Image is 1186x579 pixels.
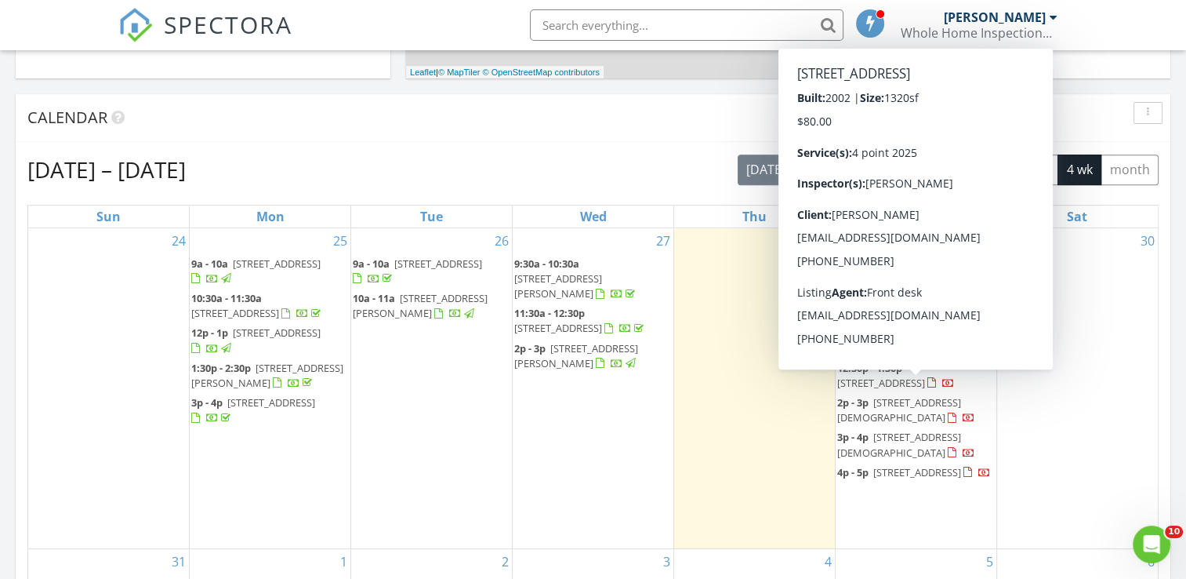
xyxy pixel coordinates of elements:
span: 8:30a - 9:30a [837,257,897,271]
span: 9a - 10a [353,257,390,271]
span: 2p - 3p [514,341,546,355]
a: © OpenStreetMap contributors [483,67,600,77]
a: 10:30a - 11:30a [STREET_ADDRESS] [191,289,349,323]
span: [STREET_ADDRESS] [227,395,315,410]
span: 12p - 1p [191,326,228,340]
a: 3p - 4p [STREET_ADDRESS][DEMOGRAPHIC_DATA] [837,430,975,459]
span: [STREET_ADDRESS][DEMOGRAPHIC_DATA] [837,430,961,459]
a: 12:30p - 1:30p [STREET_ADDRESS] [837,359,995,393]
a: Tuesday [417,206,446,228]
button: day [920,155,959,185]
a: 12p - 1p [STREET_ADDRESS] [837,326,967,355]
a: 10:30a - 11:30a [STREET_ADDRESS] [837,291,955,320]
a: 3p - 4p [STREET_ADDRESS] [191,395,315,424]
span: [STREET_ADDRESS] [394,257,482,271]
span: [STREET_ADDRESS] [837,306,925,320]
a: Go to August 31, 2025 [169,549,189,574]
button: 4 wk [1057,155,1101,185]
a: Thursday [739,206,770,228]
span: 10 [1165,526,1183,538]
span: [STREET_ADDRESS][DEMOGRAPHIC_DATA] [837,395,961,424]
span: 10:30a - 11:30a [837,291,908,305]
a: 8:30a - 9:30a [STREET_ADDRESS][PERSON_NAME] [837,255,995,289]
a: 8:30a - 9:30a [STREET_ADDRESS][PERSON_NAME] [837,257,989,286]
a: 4p - 5p [STREET_ADDRESS] [837,464,995,482]
a: 9:30a - 10:30a [STREET_ADDRESS][PERSON_NAME] [514,257,638,300]
span: [STREET_ADDRESS] [879,326,967,340]
span: 1:30p - 2:30p [191,361,251,375]
a: Go to August 29, 2025 [976,228,996,253]
td: Go to August 24, 2025 [28,228,190,549]
button: week [959,155,1006,185]
iframe: Intercom live chat [1133,526,1170,563]
a: 12p - 1p [STREET_ADDRESS] [191,326,321,355]
span: 9a - 10a [191,257,228,271]
span: 3p - 4p [191,395,223,410]
a: 2p - 3p [STREET_ADDRESS][PERSON_NAME] [514,341,638,370]
a: 12p - 1p [STREET_ADDRESS] [837,324,995,358]
a: SPECTORA [118,21,292,54]
span: [STREET_ADDRESS][PERSON_NAME] [514,271,602,300]
span: [STREET_ADDRESS] [233,326,321,340]
a: 4p - 5p [STREET_ADDRESS] [837,465,991,479]
a: 2p - 3p [STREET_ADDRESS][DEMOGRAPHIC_DATA] [837,395,975,424]
a: Go to August 24, 2025 [169,228,189,253]
span: 3p - 4p [837,430,869,444]
td: Go to August 29, 2025 [835,228,996,549]
a: 9a - 10a [STREET_ADDRESS] [191,255,349,289]
a: 1:30p - 2:30p [STREET_ADDRESS][PERSON_NAME] [191,361,343,390]
span: [STREET_ADDRESS] [837,376,925,390]
a: Saturday [1064,206,1090,228]
a: 12p - 1p [STREET_ADDRESS] [191,324,349,358]
a: Leaflet [410,67,436,77]
a: 3p - 4p [STREET_ADDRESS][DEMOGRAPHIC_DATA] [837,428,995,462]
span: [STREET_ADDRESS][PERSON_NAME] [837,257,989,286]
a: 11:30a - 12:30p [STREET_ADDRESS] [514,306,647,335]
span: [STREET_ADDRESS] [233,257,321,271]
span: 4p - 5p [837,465,869,479]
td: Go to August 26, 2025 [351,228,513,549]
a: Friday [905,206,927,228]
a: 10a - 11a [STREET_ADDRESS][PERSON_NAME] [353,289,510,323]
a: 10:30a - 11:30a [STREET_ADDRESS] [191,291,324,320]
td: Go to August 28, 2025 [673,228,835,549]
span: 10:30a - 11:30a [191,291,262,305]
button: month [1101,155,1159,185]
span: 9:30a - 10:30a [514,257,579,271]
span: 12p - 1p [837,326,874,340]
a: 10a - 11a [STREET_ADDRESS][PERSON_NAME] [353,291,488,320]
button: [DATE] [738,155,795,185]
span: [STREET_ADDRESS] [514,321,602,335]
a: 1:30p - 2:30p [STREET_ADDRESS][PERSON_NAME] [191,359,349,393]
a: 12:30p - 1:30p [STREET_ADDRESS] [837,361,955,390]
a: Go to September 4, 2025 [821,549,835,574]
a: 2p - 3p [STREET_ADDRESS][DEMOGRAPHIC_DATA] [837,394,995,428]
div: [PERSON_NAME] [944,9,1046,25]
a: Go to September 1, 2025 [337,549,350,574]
a: Go to August 30, 2025 [1137,228,1158,253]
span: [STREET_ADDRESS][PERSON_NAME] [353,291,488,320]
h2: [DATE] – [DATE] [27,154,186,185]
a: Monday [253,206,288,228]
span: SPECTORA [164,8,292,41]
span: [STREET_ADDRESS][PERSON_NAME] [514,341,638,370]
a: Go to September 3, 2025 [660,549,673,574]
span: [STREET_ADDRESS] [873,465,961,479]
span: 12:30p - 1:30p [837,361,902,375]
td: Go to August 25, 2025 [190,228,351,549]
a: 10:30a - 11:30a [STREET_ADDRESS] [837,289,995,323]
a: Go to September 5, 2025 [983,549,996,574]
a: 11:30a - 12:30p [STREET_ADDRESS] [514,304,672,338]
span: [STREET_ADDRESS][PERSON_NAME] [191,361,343,390]
button: cal wk [1006,155,1059,185]
span: 11:30a - 12:30p [514,306,585,320]
a: 9a - 10a [STREET_ADDRESS] [353,255,510,289]
span: 10a - 11a [353,291,395,305]
a: 9:30a - 10:30a [STREET_ADDRESS][PERSON_NAME] [514,255,672,304]
a: Wednesday [576,206,609,228]
a: 3p - 4p [STREET_ADDRESS] [191,394,349,428]
a: Sunday [93,206,124,228]
a: 9a - 10a [STREET_ADDRESS] [353,257,482,286]
button: list [886,155,921,185]
td: Go to August 30, 2025 [996,228,1158,549]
